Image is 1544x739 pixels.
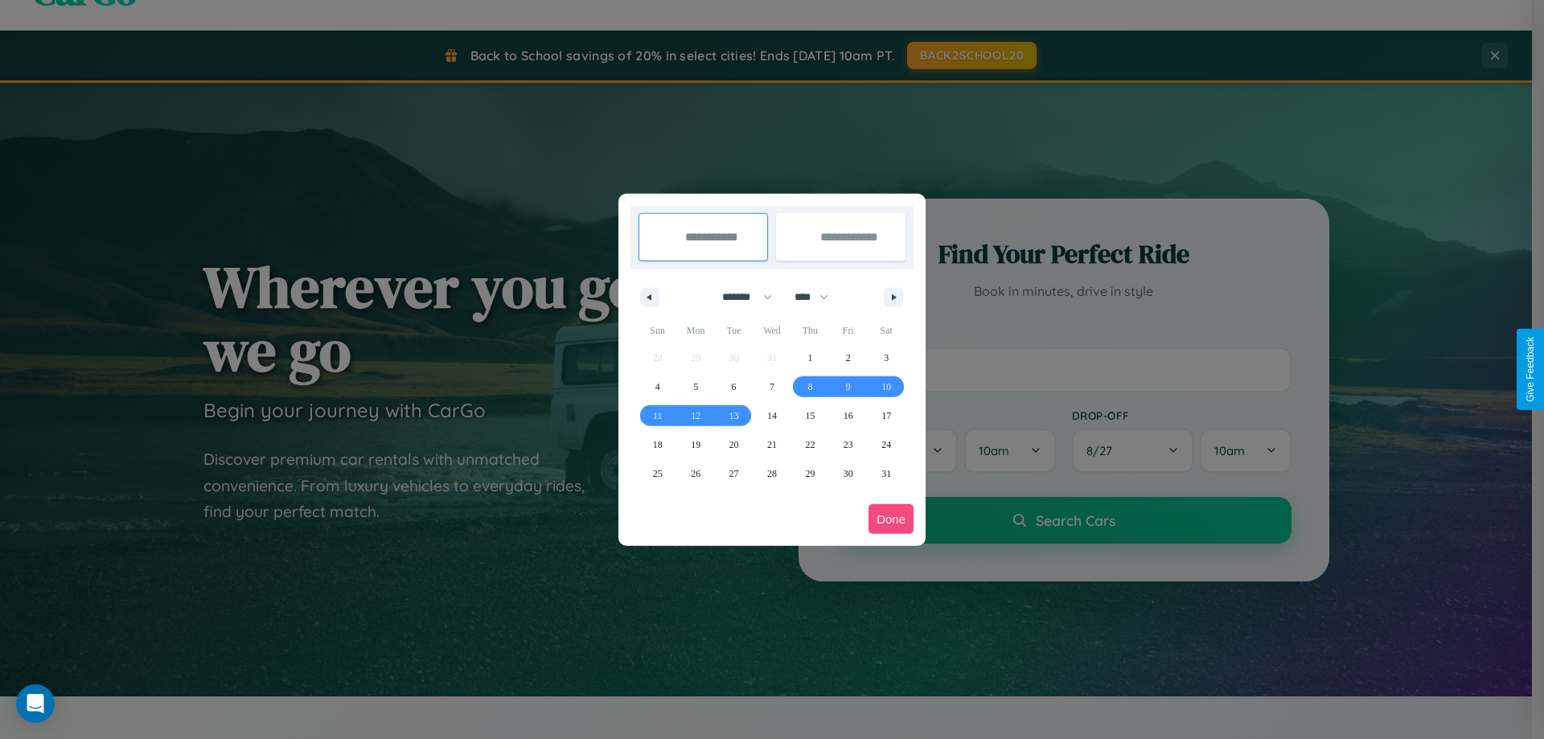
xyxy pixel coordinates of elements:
span: Mon [676,318,714,343]
button: 22 [791,430,829,459]
button: 3 [868,343,905,372]
span: 9 [846,372,851,401]
div: Give Feedback [1525,337,1536,402]
span: 17 [881,401,891,430]
span: 28 [767,459,777,488]
button: 29 [791,459,829,488]
span: 13 [729,401,739,430]
button: 30 [829,459,867,488]
span: 19 [691,430,700,459]
span: 8 [807,372,812,401]
span: 12 [691,401,700,430]
span: 5 [693,372,698,401]
button: 17 [868,401,905,430]
span: 15 [805,401,815,430]
button: 21 [753,430,790,459]
button: 5 [676,372,714,401]
span: 7 [770,372,774,401]
span: 23 [844,430,853,459]
button: 13 [715,401,753,430]
button: 12 [676,401,714,430]
span: 29 [805,459,815,488]
span: 26 [691,459,700,488]
span: 24 [881,430,891,459]
span: Sun [639,318,676,343]
button: 15 [791,401,829,430]
span: 18 [653,430,663,459]
span: 4 [655,372,660,401]
span: 1 [807,343,812,372]
button: 20 [715,430,753,459]
button: 26 [676,459,714,488]
span: 22 [805,430,815,459]
span: 11 [653,401,663,430]
span: 27 [729,459,739,488]
span: Sat [868,318,905,343]
span: 3 [884,343,889,372]
button: 11 [639,401,676,430]
span: Tue [715,318,753,343]
span: 2 [846,343,851,372]
span: 30 [844,459,853,488]
button: 8 [791,372,829,401]
button: 19 [676,430,714,459]
span: 25 [653,459,663,488]
span: 10 [881,372,891,401]
button: 10 [868,372,905,401]
button: 1 [791,343,829,372]
button: 14 [753,401,790,430]
button: 16 [829,401,867,430]
span: 20 [729,430,739,459]
span: 6 [732,372,737,401]
button: Done [868,504,914,534]
button: 31 [868,459,905,488]
span: Fri [829,318,867,343]
button: 18 [639,430,676,459]
button: 27 [715,459,753,488]
button: 24 [868,430,905,459]
span: 16 [844,401,853,430]
span: Thu [791,318,829,343]
button: 28 [753,459,790,488]
button: 23 [829,430,867,459]
button: 7 [753,372,790,401]
span: 14 [767,401,777,430]
div: Open Intercom Messenger [16,684,55,723]
button: 9 [829,372,867,401]
button: 2 [829,343,867,372]
button: 25 [639,459,676,488]
span: 31 [881,459,891,488]
span: 21 [767,430,777,459]
button: 4 [639,372,676,401]
button: 6 [715,372,753,401]
span: Wed [753,318,790,343]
